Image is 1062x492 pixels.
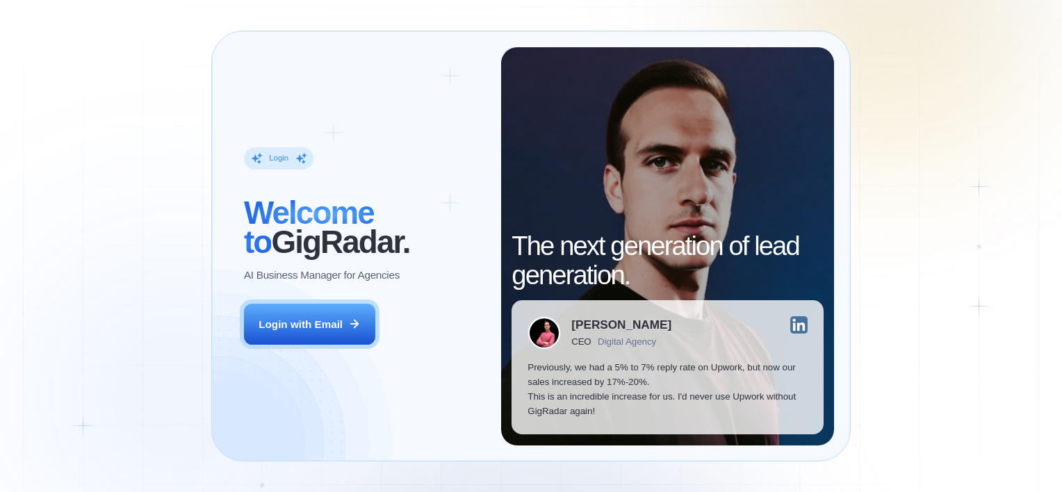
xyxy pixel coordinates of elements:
[598,336,656,347] div: Digital Agency
[571,336,591,347] div: CEO
[259,317,343,331] div: Login with Email
[244,268,400,282] p: AI Business Manager for Agencies
[269,153,288,163] div: Login
[244,195,374,260] span: Welcome to
[512,231,823,290] h2: The next generation of lead generation.
[528,360,808,418] p: Previously, we had a 5% to 7% reply rate on Upwork, but now our sales increased by 17%-20%. This ...
[571,319,671,331] div: [PERSON_NAME]
[244,304,375,345] button: Login with Email
[244,199,485,257] h2: ‍ GigRadar.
